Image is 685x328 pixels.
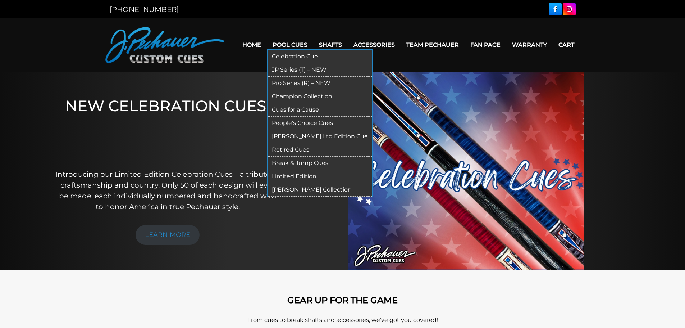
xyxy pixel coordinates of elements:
a: Team Pechauer [401,36,465,54]
a: People’s Choice Cues [268,117,372,130]
a: [PERSON_NAME] Ltd Edition Cue [268,130,372,143]
a: Shafts [313,36,348,54]
a: Cart [553,36,580,54]
a: [PHONE_NUMBER] [110,5,179,14]
a: Retired Cues [268,143,372,157]
a: [PERSON_NAME] Collection [268,183,372,197]
img: Pechauer Custom Cues [105,27,224,63]
strong: GEAR UP FOR THE GAME [287,295,398,305]
a: Limited Edition [268,170,372,183]
a: Accessories [348,36,401,54]
a: LEARN MORE [136,225,200,245]
a: Pool Cues [267,36,313,54]
a: Pro Series (R) – NEW [268,77,372,90]
a: Warranty [506,36,553,54]
p: Introducing our Limited Edition Celebration Cues—a tribute to craftsmanship and country. Only 50 ... [55,169,280,212]
h1: NEW CELEBRATION CUES! [55,97,280,159]
p: From cues to break shafts and accessories, we’ve got you covered! [138,316,548,324]
a: JP Series (T) – NEW [268,63,372,77]
a: Home [237,36,267,54]
a: Break & Jump Cues [268,157,372,170]
a: Fan Page [465,36,506,54]
a: Celebration Cue [268,50,372,63]
a: Cues for a Cause [268,103,372,117]
a: Champion Collection [268,90,372,103]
